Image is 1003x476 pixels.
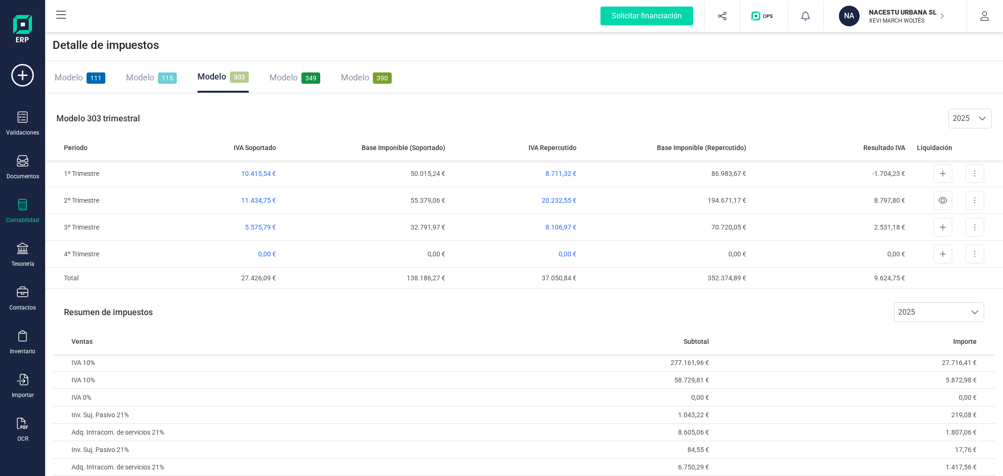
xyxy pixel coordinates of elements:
td: Adq. Intracom. de servicios 21% [53,424,430,441]
span: Ventas [71,337,93,346]
span: 11.434,75 € [241,197,276,204]
div: Contactos [9,304,36,311]
span: 2025 [949,109,973,128]
div: Detalle de impuestos [45,30,1003,61]
div: Importar [12,391,34,399]
td: 138.186,27 € [280,268,450,289]
img: Logo de OPS [751,11,776,21]
span: Base Imponible (Repercutido) [657,143,746,152]
td: Total [45,268,139,289]
td: 2º Trimestre [45,187,139,214]
div: OCR [17,435,28,443]
td: 219,08 € [713,406,996,424]
span: 8.106,97 € [545,223,577,231]
span: 0,00 € [258,250,276,258]
div: Tesorería [11,260,34,268]
td: 32.791,97 € [280,214,450,241]
span: 10.415,54 € [241,170,276,177]
td: 9.624,75 € [750,268,909,289]
td: 8.605,06 € [430,424,713,441]
span: 390 [373,72,392,84]
div: Contabilidad [6,216,39,224]
span: Modelo [126,72,154,82]
td: 0,00 € [580,241,750,268]
span: Resultado IVA [863,143,905,152]
span: 8.711,32 € [545,170,577,177]
td: 70.720,05 € [580,214,750,241]
td: 0,00 € [750,241,909,268]
td: 277.161,96 € [430,354,713,372]
span: 111 [87,72,105,84]
span: Modelo [55,72,83,82]
td: Inv. Suj. Pasivo 21% [53,406,430,424]
div: Validaciones [6,129,39,136]
p: Modelo 303 trimestral [45,103,140,135]
span: Modelo [197,71,226,81]
span: 303 [230,71,249,83]
td: 2.531,18 € [750,214,909,241]
button: NANACESTU URBANA SLXEVI MARCH WOLTÉS [835,1,956,31]
div: Documentos [7,173,39,180]
span: IVA Repercutido [529,143,577,152]
td: 55.379,06 € [280,187,450,214]
span: IVA Soportado [234,143,276,152]
span: Subtotal [684,337,709,346]
img: Logo Finanedi [13,15,32,45]
td: -1.704,23 € [750,160,909,187]
td: Adq. Intracom. de servicios 21% [53,459,430,476]
td: Inv. Suj. Pasivo 21% [53,441,430,459]
td: 84,55 € [430,441,713,459]
span: 0,00 € [559,250,577,258]
button: Solicitar financiación [589,1,704,31]
td: 1.417,56 € [713,459,996,476]
td: 3º Trimestre [45,214,139,241]
span: 20.232,55 € [542,197,577,204]
td: 1º Trimestre [45,160,139,187]
span: Periodo [64,143,87,152]
td: IVA 0% [53,389,430,406]
td: 1.043,22 € [430,406,713,424]
td: 352.374,89 € [580,268,750,289]
td: IVA 10% [53,372,430,389]
td: 194.671,17 € [580,187,750,214]
span: Importe [953,337,977,346]
div: Solicitar financiación [600,7,693,25]
span: 27.426,09 € [241,274,276,282]
span: 37.050,84 € [542,274,577,282]
td: 17,76 € [713,441,996,459]
span: Modelo [341,72,369,82]
td: 58.729,81 € [430,372,713,389]
div: NA [839,6,860,26]
td: 8.797,80 € [750,187,909,214]
td: 0,00 € [280,241,450,268]
div: Inventario [10,348,35,355]
td: 0,00 € [430,389,713,406]
td: 86.983,67 € [580,160,750,187]
p: NACESTU URBANA SL [869,8,944,17]
span: 5.575,79 € [245,223,276,231]
span: 2025 [894,303,966,322]
span: Modelo [269,72,298,82]
td: 0,00 € [713,389,996,406]
td: 27.716,41 € [713,354,996,372]
span: 349 [301,72,320,84]
td: 5.872,98 € [713,372,996,389]
td: 6.750,29 € [430,459,713,476]
p: Resumen de impuestos [53,296,153,328]
td: 50.015,24 € [280,160,450,187]
span: Base Imponible (Soportado) [362,143,445,152]
span: 115 [158,72,177,84]
td: 1.807,06 € [713,424,996,441]
span: Liquidación [917,143,952,152]
td: IVA 10% [53,354,430,372]
p: XEVI MARCH WOLTÉS [869,17,944,24]
td: 4º Trimestre [45,241,139,268]
button: Logo de OPS [746,1,782,31]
